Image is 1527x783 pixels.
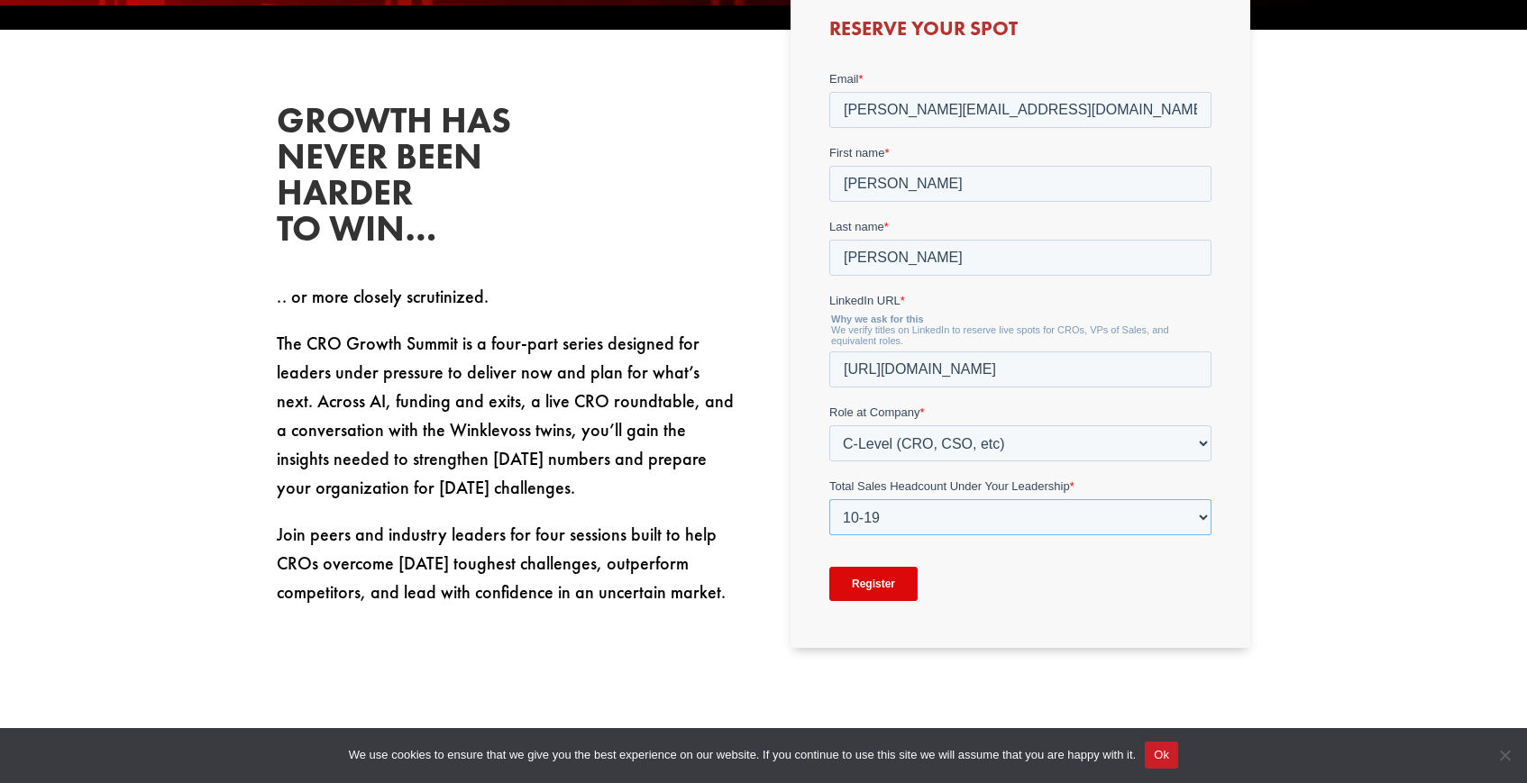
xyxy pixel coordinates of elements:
span: No [1495,746,1513,764]
h3: Reserve Your Spot [829,19,1212,48]
h2: Growth has never been harder to win… [277,103,547,256]
button: Ok [1145,742,1178,769]
span: We use cookies to ensure that we give you the best experience on our website. If you continue to ... [349,746,1136,764]
iframe: Form 0 [829,70,1212,619]
span: .. or more closely scrutinized. [277,285,489,308]
span: Join peers and industry leaders for four sessions built to help CROs overcome [DATE] toughest cha... [277,523,726,604]
span: The CRO Growth Summit is a four-part series designed for leaders under pressure to deliver now an... [277,332,734,499]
